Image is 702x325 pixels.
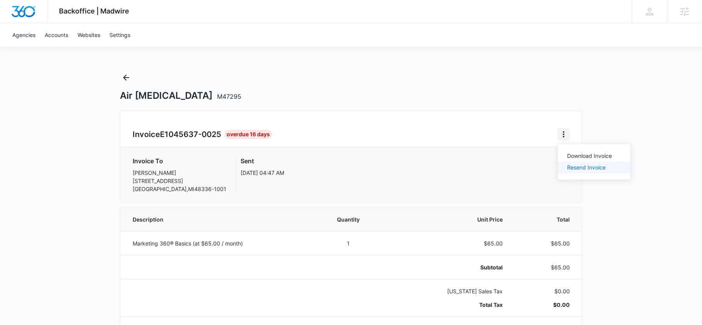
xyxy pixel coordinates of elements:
[120,90,241,102] h1: Air [MEDICAL_DATA]
[217,93,241,100] span: M47295
[567,165,612,170] div: Resend Invoice
[567,152,612,159] a: Download Invoice
[313,231,384,255] td: 1
[40,23,73,47] a: Accounts
[393,239,503,247] p: $65.00
[322,215,375,223] span: Quantity
[393,215,503,223] span: Unit Price
[558,162,630,173] button: Resend Invoice
[224,130,272,139] div: Overdue 16 Days
[120,71,132,84] button: Back
[393,301,503,309] p: Total Tax
[521,239,569,247] p: $65.00
[521,301,569,309] p: $0.00
[105,23,135,47] a: Settings
[241,156,284,166] h3: Sent
[521,287,569,295] p: $0.00
[133,156,226,166] h3: Invoice To
[393,263,503,271] p: Subtotal
[160,130,221,139] span: E1045637-0025
[133,215,304,223] span: Description
[8,23,40,47] a: Agencies
[558,150,630,162] button: Download Invoice
[133,169,226,193] p: [PERSON_NAME] [STREET_ADDRESS] [GEOGRAPHIC_DATA] , MI 48336-1001
[521,215,569,223] span: Total
[557,128,570,140] button: Home
[133,129,224,140] h2: Invoice
[393,287,503,295] p: [US_STATE] Sales Tax
[521,263,569,271] p: $65.00
[59,7,129,15] span: Backoffice | Madwire
[133,239,304,247] p: Marketing 360® Basics (at $65.00 / month)
[73,23,105,47] a: Websites
[241,169,284,177] p: [DATE] 04:47 AM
